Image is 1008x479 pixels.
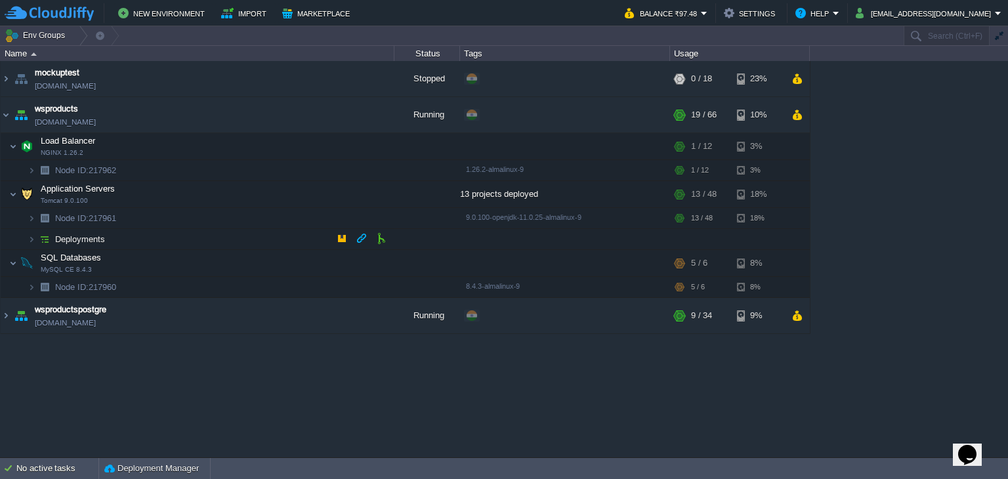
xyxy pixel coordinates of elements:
[35,229,54,249] img: AMDAwAAAACH5BAEAAAAALAAAAAABAAEAAAICRAEAOw==
[39,253,103,262] a: SQL DatabasesMySQL CE 8.4.3
[41,266,92,274] span: MySQL CE 8.4.3
[737,133,780,159] div: 3%
[39,184,117,194] a: Application ServersTomcat 9.0.100
[12,97,30,133] img: AMDAwAAAACH5BAEAAAAALAAAAAABAAEAAAICRAEAOw==
[16,458,98,479] div: No active tasks
[461,46,669,61] div: Tags
[9,250,17,276] img: AMDAwAAAACH5BAEAAAAALAAAAAABAAEAAAICRAEAOw==
[691,208,713,228] div: 13 / 48
[691,277,705,297] div: 5 / 6
[35,79,96,93] a: [DOMAIN_NAME]
[1,298,11,333] img: AMDAwAAAACH5BAEAAAAALAAAAAABAAEAAAICRAEAOw==
[104,462,199,475] button: Deployment Manager
[28,208,35,228] img: AMDAwAAAACH5BAEAAAAALAAAAAABAAEAAAICRAEAOw==
[18,181,36,207] img: AMDAwAAAACH5BAEAAAAALAAAAAABAAEAAAICRAEAOw==
[35,316,96,329] a: [DOMAIN_NAME]
[737,298,780,333] div: 9%
[691,250,707,276] div: 5 / 6
[466,213,581,221] span: 9.0.100-openjdk-11.0.25-almalinux-9
[41,149,83,157] span: NGINX 1.26.2
[394,97,460,133] div: Running
[691,61,712,96] div: 0 / 18
[54,165,118,176] a: Node ID:217962
[18,250,36,276] img: AMDAwAAAACH5BAEAAAAALAAAAAABAAEAAAICRAEAOw==
[28,229,35,249] img: AMDAwAAAACH5BAEAAAAALAAAAAABAAEAAAICRAEAOw==
[39,135,97,146] span: Load Balancer
[466,282,520,290] span: 8.4.3-almalinux-9
[394,298,460,333] div: Running
[5,26,70,45] button: Env Groups
[671,46,809,61] div: Usage
[737,61,780,96] div: 23%
[55,282,89,292] span: Node ID:
[35,160,54,180] img: AMDAwAAAACH5BAEAAAAALAAAAAABAAEAAAICRAEAOw==
[953,427,995,466] iframe: chat widget
[1,97,11,133] img: AMDAwAAAACH5BAEAAAAALAAAAAABAAEAAAICRAEAOw==
[9,181,17,207] img: AMDAwAAAACH5BAEAAAAALAAAAAABAAEAAAICRAEAOw==
[35,115,96,129] a: [DOMAIN_NAME]
[691,298,712,333] div: 9 / 34
[39,252,103,263] span: SQL Databases
[691,160,709,180] div: 1 / 12
[54,165,118,176] span: 217962
[737,97,780,133] div: 10%
[31,52,37,56] img: AMDAwAAAACH5BAEAAAAALAAAAAABAAEAAAICRAEAOw==
[54,281,118,293] span: 217960
[39,183,117,194] span: Application Servers
[55,165,89,175] span: Node ID:
[466,165,524,173] span: 1.26.2-almalinux-9
[724,5,779,21] button: Settings
[28,160,35,180] img: AMDAwAAAACH5BAEAAAAALAAAAAABAAEAAAICRAEAOw==
[395,46,459,61] div: Status
[460,181,670,207] div: 13 projects deployed
[28,277,35,297] img: AMDAwAAAACH5BAEAAAAALAAAAAABAAEAAAICRAEAOw==
[9,133,17,159] img: AMDAwAAAACH5BAEAAAAALAAAAAABAAEAAAICRAEAOw==
[12,298,30,333] img: AMDAwAAAACH5BAEAAAAALAAAAAABAAEAAAICRAEAOw==
[35,102,78,115] a: wsproducts
[12,61,30,96] img: AMDAwAAAACH5BAEAAAAALAAAAAABAAEAAAICRAEAOw==
[39,136,97,146] a: Load BalancerNGINX 1.26.2
[35,303,106,316] a: wsproductspostgre
[41,197,88,205] span: Tomcat 9.0.100
[737,160,780,180] div: 3%
[691,97,717,133] div: 19 / 66
[54,213,118,224] a: Node ID:217961
[54,281,118,293] a: Node ID:217960
[54,234,107,245] a: Deployments
[35,277,54,297] img: AMDAwAAAACH5BAEAAAAALAAAAAABAAEAAAICRAEAOw==
[691,133,712,159] div: 1 / 12
[35,208,54,228] img: AMDAwAAAACH5BAEAAAAALAAAAAABAAEAAAICRAEAOw==
[795,5,833,21] button: Help
[691,181,717,207] div: 13 / 48
[737,277,780,297] div: 8%
[55,213,89,223] span: Node ID:
[35,66,79,79] a: mockuptest
[856,5,995,21] button: [EMAIL_ADDRESS][DOMAIN_NAME]
[1,46,394,61] div: Name
[737,181,780,207] div: 18%
[221,5,270,21] button: Import
[737,208,780,228] div: 18%
[1,61,11,96] img: AMDAwAAAACH5BAEAAAAALAAAAAABAAEAAAICRAEAOw==
[737,250,780,276] div: 8%
[282,5,354,21] button: Marketplace
[118,5,209,21] button: New Environment
[5,5,94,22] img: CloudJiffy
[394,61,460,96] div: Stopped
[625,5,701,21] button: Balance ₹97.48
[18,133,36,159] img: AMDAwAAAACH5BAEAAAAALAAAAAABAAEAAAICRAEAOw==
[54,213,118,224] span: 217961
